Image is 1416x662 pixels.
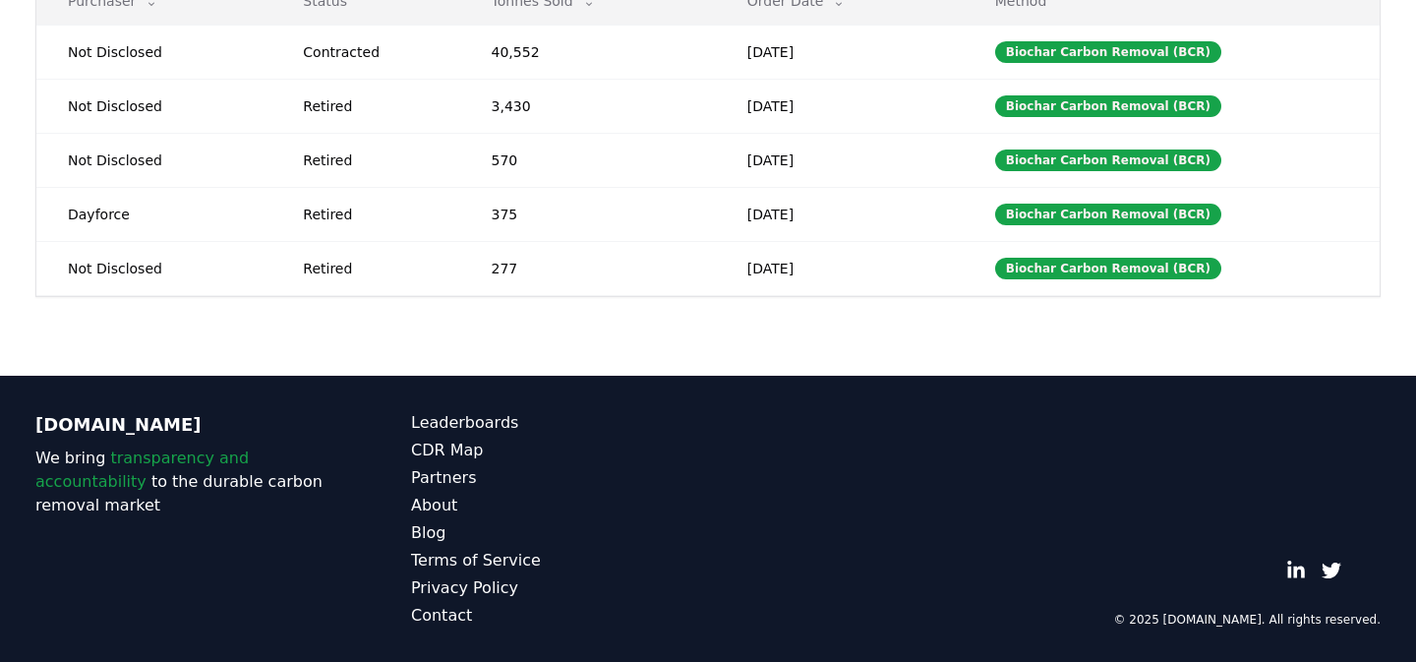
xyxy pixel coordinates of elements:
div: Biochar Carbon Removal (BCR) [995,95,1221,117]
span: transparency and accountability [35,449,249,491]
a: Contact [411,604,708,628]
div: Retired [303,205,443,224]
td: Dayforce [36,187,271,241]
td: Not Disclosed [36,79,271,133]
a: Privacy Policy [411,576,708,600]
td: 375 [460,187,716,241]
p: [DOMAIN_NAME] [35,411,332,439]
div: Biochar Carbon Removal (BCR) [995,258,1221,279]
a: Terms of Service [411,549,708,572]
td: 40,552 [460,25,716,79]
td: Not Disclosed [36,241,271,295]
a: Leaderboards [411,411,708,435]
td: [DATE] [716,187,964,241]
a: Partners [411,466,708,490]
div: Retired [303,96,443,116]
td: 277 [460,241,716,295]
td: [DATE] [716,79,964,133]
div: Biochar Carbon Removal (BCR) [995,204,1221,225]
p: We bring to the durable carbon removal market [35,447,332,517]
div: Biochar Carbon Removal (BCR) [995,41,1221,63]
a: Twitter [1322,561,1341,580]
td: [DATE] [716,133,964,187]
td: 570 [460,133,716,187]
td: Not Disclosed [36,133,271,187]
div: Contracted [303,42,443,62]
a: CDR Map [411,439,708,462]
a: Blog [411,521,708,545]
td: Not Disclosed [36,25,271,79]
td: 3,430 [460,79,716,133]
a: About [411,494,708,517]
p: © 2025 [DOMAIN_NAME]. All rights reserved. [1113,612,1381,628]
div: Retired [303,150,443,170]
td: [DATE] [716,241,964,295]
div: Retired [303,259,443,278]
a: LinkedIn [1286,561,1306,580]
td: [DATE] [716,25,964,79]
div: Biochar Carbon Removal (BCR) [995,150,1221,171]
